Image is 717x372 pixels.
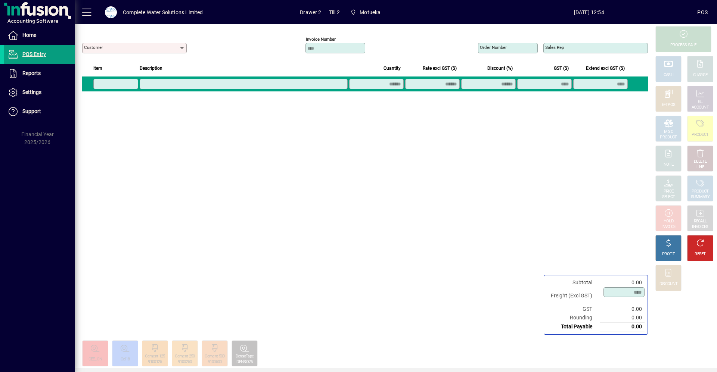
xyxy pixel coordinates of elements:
div: Cement 125 [145,354,165,359]
div: Cement 250 [175,354,195,359]
div: DELETE [694,159,707,165]
span: Drawer 2 [300,6,321,18]
button: Profile [99,6,123,19]
span: Motueka [360,6,381,18]
div: PRICE [664,189,674,194]
span: Till 2 [329,6,340,18]
div: CASH [664,72,673,78]
div: Complete Water Solutions Limited [123,6,203,18]
div: MISC [664,129,673,135]
span: Motueka [347,6,384,19]
div: CHARGE [693,72,708,78]
div: SELECT [662,194,675,200]
div: Cel18 [121,357,130,362]
td: GST [547,305,600,313]
td: Total Payable [547,322,600,331]
div: Cement 500 [205,354,224,359]
div: RECALL [694,219,707,224]
span: Item [93,64,102,72]
div: GL [698,99,703,105]
div: RESET [695,251,706,257]
div: INVOICE [661,224,675,230]
td: 0.00 [600,305,645,313]
td: Freight (Excl GST) [547,287,600,305]
mat-label: Order number [480,45,507,50]
span: Settings [22,89,41,95]
span: Extend excl GST ($) [586,64,625,72]
div: PRODUCT [692,189,708,194]
div: 9100500 [208,359,221,365]
div: PROCESS SALE [670,43,696,48]
div: PROFIT [662,251,675,257]
div: 9100250 [178,359,192,365]
div: CEELON [89,357,102,362]
div: 9100125 [148,359,162,365]
td: 0.00 [600,322,645,331]
div: INVOICES [692,224,708,230]
div: PRODUCT [692,132,708,138]
span: Quantity [384,64,401,72]
span: Discount (%) [487,64,513,72]
div: LINE [696,165,704,170]
span: POS Entry [22,51,46,57]
span: Support [22,108,41,114]
span: Description [140,64,162,72]
div: DensoTape [236,354,254,359]
span: Reports [22,70,41,76]
div: PRODUCT [660,135,677,140]
span: Rate excl GST ($) [423,64,457,72]
span: GST ($) [554,64,569,72]
div: NOTE [664,162,673,168]
span: Home [22,32,36,38]
mat-label: Invoice number [306,37,336,42]
mat-label: Sales rep [545,45,564,50]
div: DISCOUNT [659,281,677,287]
td: 0.00 [600,278,645,287]
td: Rounding [547,313,600,322]
div: ACCOUNT [692,105,709,110]
a: Home [4,26,75,45]
div: EFTPOS [662,102,676,108]
td: 0.00 [600,313,645,322]
div: DENSO75 [236,359,252,365]
div: HOLD [664,219,673,224]
span: [DATE] 12:54 [481,6,697,18]
mat-label: Customer [84,45,103,50]
div: POS [697,6,708,18]
a: Reports [4,64,75,83]
td: Subtotal [547,278,600,287]
a: Support [4,102,75,121]
a: Settings [4,83,75,102]
div: SUMMARY [691,194,710,200]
